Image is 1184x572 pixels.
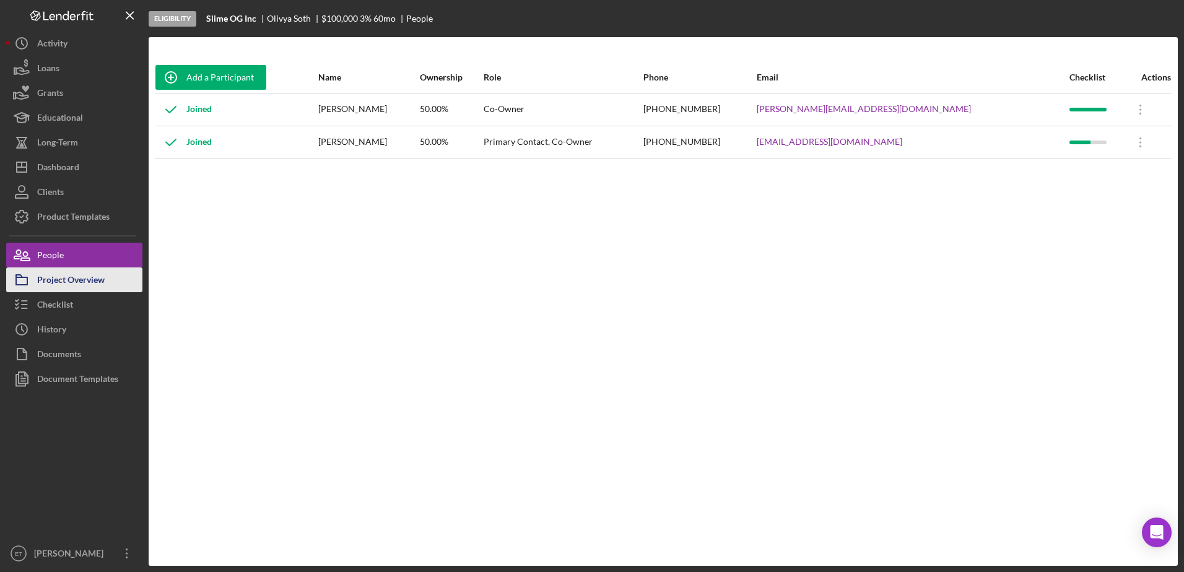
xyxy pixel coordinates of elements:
button: Grants [6,80,142,105]
div: Document Templates [37,366,118,394]
div: People [37,243,64,271]
text: ET [15,550,22,557]
div: Ownership [420,72,482,82]
div: Email [757,72,1068,82]
button: Add a Participant [155,65,266,90]
div: Educational [37,105,83,133]
div: Product Templates [37,204,110,232]
div: Eligibility [149,11,196,27]
button: History [6,317,142,342]
div: People [406,14,433,24]
button: Long-Term [6,130,142,155]
div: [PHONE_NUMBER] [643,94,755,125]
div: Dashboard [37,155,79,183]
button: Educational [6,105,142,130]
div: Phone [643,72,755,82]
div: Loans [37,56,59,84]
div: Open Intercom Messenger [1142,518,1172,547]
span: $100,000 [321,13,358,24]
div: Long-Term [37,130,78,158]
button: Checklist [6,292,142,317]
button: ET[PERSON_NAME] [6,541,142,566]
button: Clients [6,180,142,204]
button: Product Templates [6,204,142,229]
div: Name [318,72,419,82]
div: History [37,317,66,345]
button: Dashboard [6,155,142,180]
button: Project Overview [6,267,142,292]
div: Clients [37,180,64,207]
div: Co-Owner [484,94,642,125]
div: [PERSON_NAME] [31,541,111,569]
button: Document Templates [6,366,142,391]
div: Grants [37,80,63,108]
div: [PHONE_NUMBER] [643,127,755,158]
div: Joined [155,94,212,125]
div: 50.00% [420,127,482,158]
div: 3 % [360,14,372,24]
div: Actions [1125,72,1171,82]
div: [PERSON_NAME] [318,127,419,158]
div: Activity [37,31,67,59]
button: People [6,243,142,267]
b: Slime OG Inc [206,14,256,24]
div: Role [484,72,642,82]
div: [PERSON_NAME] [318,94,419,125]
div: Checklist [1069,72,1124,82]
div: Olivya Soth [267,14,321,24]
button: Documents [6,342,142,366]
button: Activity [6,31,142,56]
div: 50.00% [420,94,482,125]
div: Joined [155,127,212,158]
button: Loans [6,56,142,80]
div: 60 mo [373,14,396,24]
div: Primary Contact, Co-Owner [484,127,642,158]
div: Project Overview [37,267,105,295]
div: Documents [37,342,81,370]
a: [EMAIL_ADDRESS][DOMAIN_NAME] [757,137,902,147]
div: Add a Participant [186,65,254,90]
div: Checklist [37,292,73,320]
a: [PERSON_NAME][EMAIL_ADDRESS][DOMAIN_NAME] [757,104,971,114]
